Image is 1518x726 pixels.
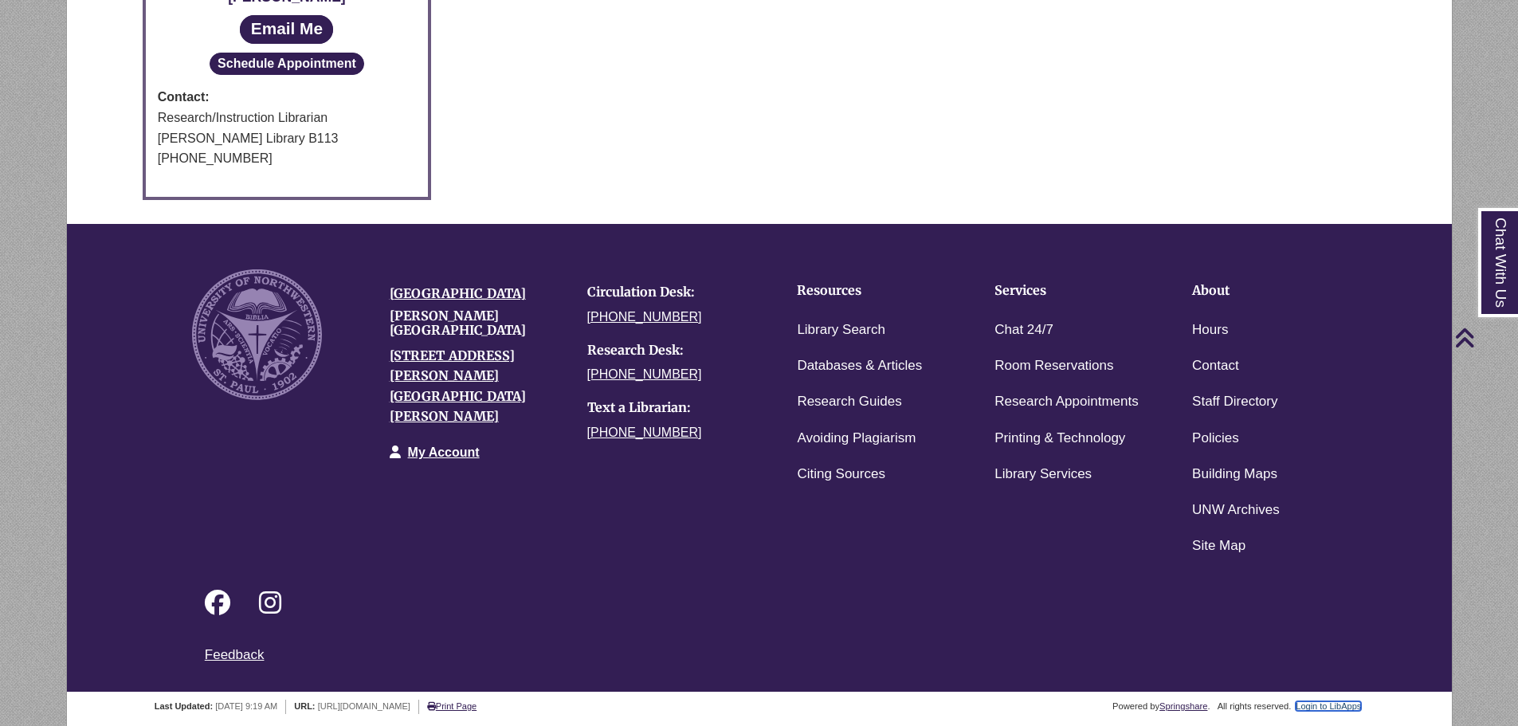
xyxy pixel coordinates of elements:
[994,319,1053,342] a: Chat 24/7
[1192,284,1340,298] h4: About
[294,701,315,711] span: URL:
[587,426,702,439] a: [PHONE_NUMBER]
[1110,701,1213,711] div: Powered by .
[994,390,1139,414] a: Research Appointments
[587,401,761,415] h4: Text a Librarian:
[797,427,916,450] a: Avoiding Plagiarism
[210,53,365,75] button: Schedule Appointment
[994,284,1143,298] h4: Services
[1296,701,1361,711] a: Login to LibApps
[427,702,436,711] i: Print Page
[1192,390,1277,414] a: Staff Directory
[1215,701,1294,711] div: All rights reserved.
[797,390,901,414] a: Research Guides
[1192,535,1245,558] a: Site Map
[408,445,480,459] a: My Account
[587,310,702,324] a: [PHONE_NUMBER]
[994,427,1125,450] a: Printing & Technology
[797,355,922,378] a: Databases & Articles
[155,701,213,711] span: Last Updated:
[994,463,1092,486] a: Library Services
[1192,463,1277,486] a: Building Maps
[205,590,230,615] i: Follow on Facebook
[192,269,322,399] img: UNW seal
[158,87,416,108] strong: Contact:
[587,285,761,300] h4: Circulation Desk:
[797,463,885,486] a: Citing Sources
[994,355,1113,378] a: Room Reservations
[205,647,265,662] a: Feedback
[158,108,416,148] div: Research/Instruction Librarian [PERSON_NAME] Library B113
[318,701,410,711] span: [URL][DOMAIN_NAME]
[1192,499,1280,522] a: UNW Archives
[1192,319,1228,342] a: Hours
[1159,701,1207,711] a: Springshare
[158,148,416,169] div: [PHONE_NUMBER]
[259,590,281,615] i: Follow on Instagram
[240,15,333,43] a: Email Me
[427,701,477,711] a: Print Page
[1192,427,1239,450] a: Policies
[390,347,526,425] a: [STREET_ADDRESS][PERSON_NAME][GEOGRAPHIC_DATA][PERSON_NAME]
[1192,355,1239,378] a: Contact
[215,701,277,711] span: [DATE] 9:19 AM
[390,285,526,301] a: [GEOGRAPHIC_DATA]
[1454,327,1514,348] a: Back to Top
[797,319,885,342] a: Library Search
[390,309,563,337] h4: [PERSON_NAME][GEOGRAPHIC_DATA]
[797,284,945,298] h4: Resources
[587,343,761,358] h4: Research Desk:
[587,367,702,381] a: [PHONE_NUMBER]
